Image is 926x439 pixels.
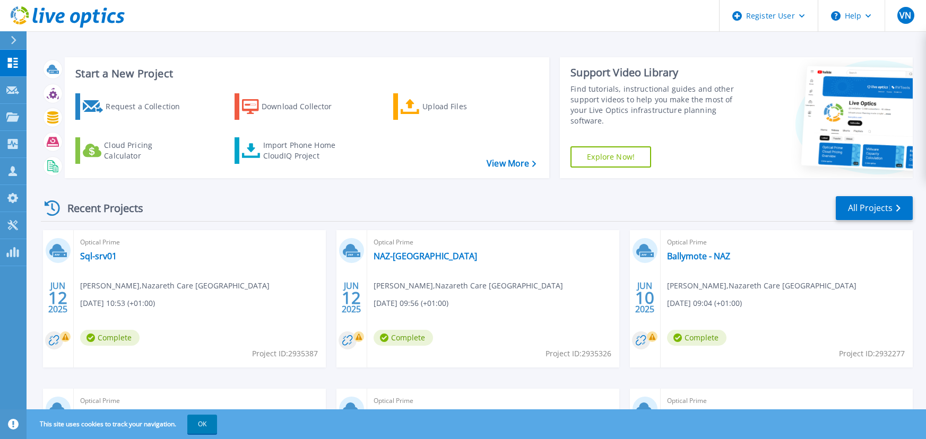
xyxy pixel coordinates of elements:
[667,236,906,248] span: Optical Prime
[75,68,535,80] h3: Start a New Project
[80,395,319,407] span: Optical Prime
[235,93,353,120] a: Download Collector
[75,93,194,120] a: Request a Collection
[836,196,913,220] a: All Projects
[80,297,155,309] span: [DATE] 10:53 (+01:00)
[80,251,117,261] a: Sql-srv01
[263,140,346,161] div: Import Phone Home CloudIQ Project
[374,236,613,248] span: Optical Prime
[80,280,270,292] span: [PERSON_NAME] , Nazareth Care [GEOGRAPHIC_DATA]
[667,297,742,309] span: [DATE] 09:04 (+01:00)
[374,395,613,407] span: Optical Prime
[570,66,749,80] div: Support Video Library
[341,278,361,317] div: JUN 2025
[374,330,433,346] span: Complete
[667,280,856,292] span: [PERSON_NAME] , Nazareth Care [GEOGRAPHIC_DATA]
[374,280,563,292] span: [PERSON_NAME] , Nazareth Care [GEOGRAPHIC_DATA]
[635,293,654,302] span: 10
[374,251,477,261] a: NAZ-[GEOGRAPHIC_DATA]
[635,278,655,317] div: JUN 2025
[48,278,68,317] div: JUN 2025
[252,348,318,359] span: Project ID: 2935387
[667,330,726,346] span: Complete
[106,96,191,117] div: Request a Collection
[41,195,158,221] div: Recent Projects
[48,293,67,302] span: 12
[80,330,140,346] span: Complete
[29,415,217,434] span: This site uses cookies to track your navigation.
[667,395,906,407] span: Optical Prime
[546,348,611,359] span: Project ID: 2935326
[667,251,730,261] a: Ballymote - NAZ
[80,236,319,248] span: Optical Prime
[570,146,651,168] a: Explore Now!
[422,96,507,117] div: Upload Files
[75,137,194,164] a: Cloud Pricing Calculator
[187,415,217,434] button: OK
[104,140,189,161] div: Cloud Pricing Calculator
[839,348,905,359] span: Project ID: 2932277
[342,293,361,302] span: 12
[487,159,536,169] a: View More
[262,96,347,117] div: Download Collector
[899,11,911,20] span: VN
[570,84,749,126] div: Find tutorials, instructional guides and other support videos to help you make the most of your L...
[393,93,512,120] a: Upload Files
[374,297,448,309] span: [DATE] 09:56 (+01:00)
